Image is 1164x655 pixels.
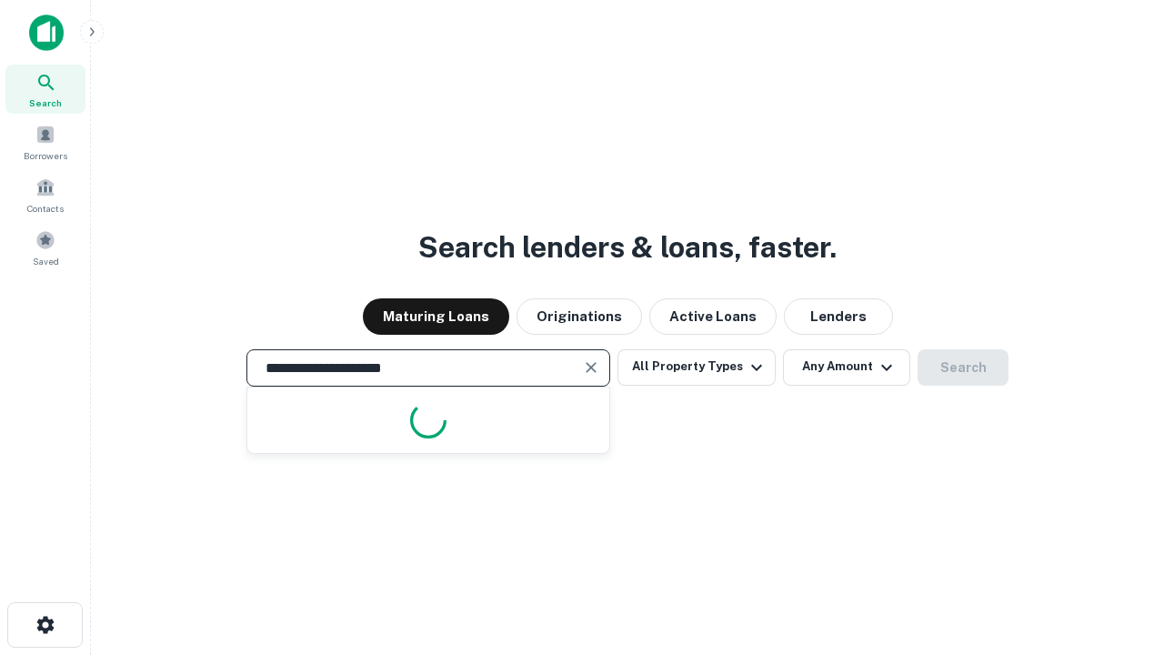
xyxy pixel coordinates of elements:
[5,223,85,272] a: Saved
[649,298,777,335] button: Active Loans
[5,170,85,219] a: Contacts
[418,226,837,269] h3: Search lenders & loans, faster.
[5,117,85,166] a: Borrowers
[617,349,776,386] button: All Property Types
[578,355,604,380] button: Clear
[5,65,85,114] a: Search
[363,298,509,335] button: Maturing Loans
[517,298,642,335] button: Originations
[29,96,62,110] span: Search
[33,254,59,268] span: Saved
[29,15,64,51] img: capitalize-icon.png
[24,148,67,163] span: Borrowers
[27,201,64,216] span: Contacts
[784,298,893,335] button: Lenders
[783,349,910,386] button: Any Amount
[1073,509,1164,597] iframe: Chat Widget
